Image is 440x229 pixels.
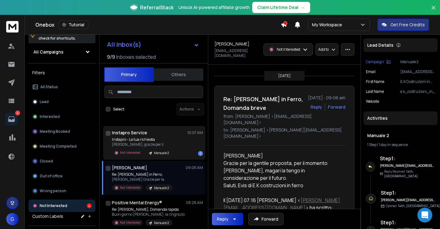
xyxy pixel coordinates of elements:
[107,53,115,61] span: 9 / 9
[112,137,173,142] p: Instapro - La tua richiesta
[112,212,185,217] p: Buon giorno [PERSON_NAME], la ringrazio
[58,20,88,29] button: Tutorial
[223,152,341,189] div: [PERSON_NAME]
[6,213,19,225] button: G
[40,84,58,89] p: All Status
[223,113,345,126] p: from: [PERSON_NAME] <[EMAIL_ADDRESS][DOMAIN_NAME]>
[381,219,440,226] h6: Step 1 :
[212,213,243,225] button: Reply
[154,221,169,225] p: Manuale 2
[29,81,95,93] button: All Status
[140,4,174,11] span: ReferralStack
[29,46,95,58] button: All Campaigns
[15,110,20,115] p: 4
[248,213,284,225] button: Forward
[277,47,300,52] p: Not Interested
[214,48,260,58] p: [EMAIL_ADDRESS][DOMAIN_NAME]
[367,142,376,147] span: 1 Step
[29,125,95,138] button: Meeting Booked
[112,130,147,136] h1: Instapro Service
[29,96,95,108] button: Lead
[40,129,70,134] p: Meeting Booked
[112,200,162,206] h1: Positive Mental Energy®
[318,47,329,52] p: Add to
[40,174,63,179] p: Out of office
[301,4,305,11] span: →
[154,68,203,81] button: Others
[102,38,204,51] button: All Inbox(s)
[328,104,345,110] div: Forward
[40,114,60,119] p: Interested
[366,59,384,64] p: Campaign
[29,110,95,123] button: Interested
[380,163,434,168] h6: [PERSON_NAME][EMAIL_ADDRESS][DOMAIN_NAME]
[33,49,64,55] h1: All Campaigns
[223,95,304,112] h1: Re: [PERSON_NAME] in Ferro, Domanda breve
[377,19,429,31] button: Get Free Credits
[381,198,435,202] h6: [PERSON_NAME][EMAIL_ADDRESS][DOMAIN_NAME]
[384,169,440,179] p: Reply Received
[40,144,77,149] p: Meeting Completed
[29,185,95,197] button: Wrong person
[400,79,435,84] p: E.K Costruzioni in Ferro
[112,165,147,171] h1: [PERSON_NAME]
[112,172,173,177] p: Re: [PERSON_NAME] in Ferro,
[367,142,434,147] div: |
[386,204,440,208] p: Opened
[112,177,173,182] p: [PERSON_NAME] Grazie per la
[113,107,124,112] label: Select
[38,29,84,41] p: Press to check for shortcuts.
[400,59,435,64] p: Manuale 2
[366,79,384,84] p: First Name
[400,69,435,74] p: [EMAIL_ADDRESS][DOMAIN_NAME]
[186,165,203,170] p: 09:06 AM
[40,159,53,164] p: Closed
[107,41,141,48] h1: All Inbox(s)
[29,140,95,153] button: Meeting Completed
[40,99,49,104] p: Lead
[312,22,345,28] p: My Workspace
[104,67,154,82] button: Primary
[223,127,345,139] p: to: [PERSON_NAME] <[PERSON_NAME][EMAIL_ADDRESS][DOMAIN_NAME]>
[178,4,250,11] p: Unlock AI-powered affiliate growth
[5,113,18,125] a: 4
[40,203,67,208] p: Not Interested
[40,188,66,193] p: Wrong person
[223,197,341,211] div: Il [DATE] 07:16 [PERSON_NAME] < > ha scritto:
[120,220,140,225] p: Not Interested
[429,4,438,19] button: Close banner
[398,204,440,208] span: 14th, [GEOGRAPHIC_DATA]
[381,189,440,197] h6: Step 1 :
[154,151,169,155] p: Manuale 2
[379,142,408,147] span: 1 day in sequence
[367,42,394,48] p: Lead Details
[112,207,185,212] p: Re: [PERSON_NAME], Domanda rapida
[310,104,322,110] button: Reply
[308,95,345,101] p: [DATE] : 09:06 am
[120,150,140,155] p: Not Interested
[390,22,425,28] p: Get Free Credits
[198,151,203,156] div: 1
[29,170,95,182] button: Out of office
[223,159,341,182] div: Grazie per la gentile proposta, per il momento [PERSON_NAME], magari la tengo in considerazione p...
[29,200,95,212] button: Not Interested4
[363,111,438,125] div: Activities
[417,208,432,223] div: Open Intercom Messenger
[187,130,203,135] p: 10:07 AM
[87,203,92,208] div: 4
[35,20,281,29] div: Onebox
[252,2,310,13] button: Claim Lifetime Deal→
[217,216,228,222] div: Reply
[366,89,384,94] p: Last Name
[367,132,434,139] h1: Manuale 2
[112,142,173,147] p: [PERSON_NAME], grazie per il
[120,185,140,190] p: Not Interested
[366,99,379,104] p: website
[278,73,291,78] p: [DATE]
[400,89,435,94] p: e.k_costruzioni_in_ferro
[366,59,391,64] button: Campaign
[29,155,95,167] button: Closed
[223,182,341,189] div: Saluti, Evis di E.K costruzioni in ferro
